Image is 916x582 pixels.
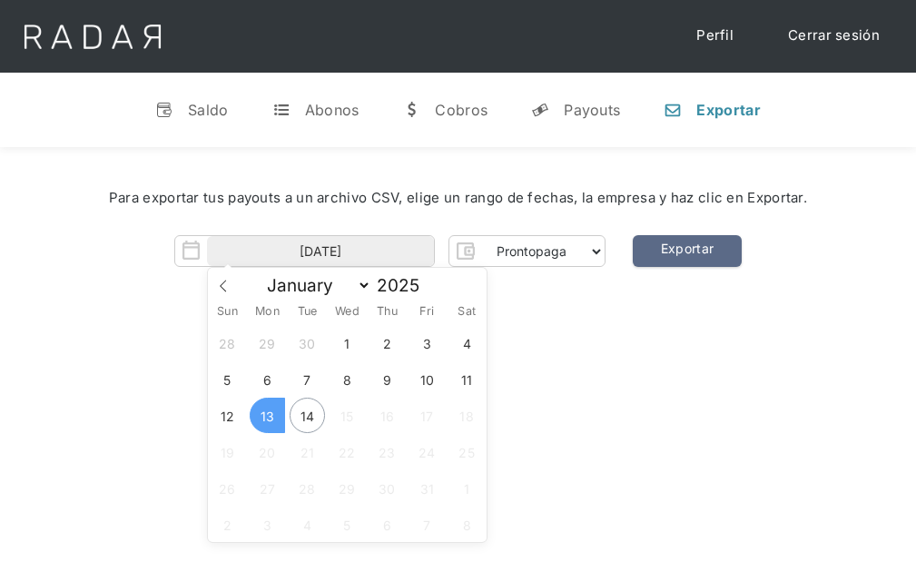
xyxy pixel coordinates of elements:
[210,361,245,397] span: October 5, 2025
[250,325,285,360] span: September 29, 2025
[250,398,285,433] span: October 13, 2025
[407,306,447,318] span: Fri
[272,101,291,119] div: t
[330,325,365,360] span: October 1, 2025
[367,306,407,318] span: Thu
[287,306,327,318] span: Tue
[250,434,285,469] span: October 20, 2025
[210,470,245,506] span: October 26, 2025
[330,507,365,542] span: November 5, 2025
[678,18,752,54] a: Perfil
[250,507,285,542] span: November 3, 2025
[290,434,325,469] span: October 21, 2025
[449,325,485,360] span: October 4, 2025
[371,275,437,296] input: Year
[633,235,742,267] a: Exportar
[409,398,445,433] span: October 17, 2025
[210,325,245,360] span: September 28, 2025
[369,398,405,433] span: October 16, 2025
[409,361,445,397] span: October 10, 2025
[369,470,405,506] span: October 30, 2025
[449,434,485,469] span: October 25, 2025
[369,325,405,360] span: October 2, 2025
[696,101,760,119] div: Exportar
[435,101,488,119] div: Cobros
[247,306,287,318] span: Mon
[290,470,325,506] span: October 28, 2025
[208,306,248,318] span: Sun
[409,470,445,506] span: October 31, 2025
[290,325,325,360] span: September 30, 2025
[210,398,245,433] span: October 12, 2025
[330,361,365,397] span: October 8, 2025
[54,188,862,209] div: Para exportar tus payouts a un archivo CSV, elige un rango de fechas, la empresa y haz clic en Ex...
[290,507,325,542] span: November 4, 2025
[409,507,445,542] span: November 7, 2025
[369,361,405,397] span: October 9, 2025
[409,325,445,360] span: October 3, 2025
[188,101,229,119] div: Saldo
[210,507,245,542] span: November 2, 2025
[770,18,898,54] a: Cerrar sesión
[250,470,285,506] span: October 27, 2025
[564,101,620,119] div: Payouts
[330,470,365,506] span: October 29, 2025
[327,306,367,318] span: Wed
[250,361,285,397] span: October 6, 2025
[449,398,485,433] span: October 18, 2025
[290,361,325,397] span: October 7, 2025
[369,434,405,469] span: October 23, 2025
[290,398,325,433] span: October 14, 2025
[531,101,549,119] div: y
[449,507,485,542] span: November 8, 2025
[305,101,360,119] div: Abonos
[449,361,485,397] span: October 11, 2025
[369,507,405,542] span: November 6, 2025
[447,306,487,318] span: Sat
[330,398,365,433] span: October 15, 2025
[664,101,682,119] div: n
[174,235,606,267] form: Form
[449,470,485,506] span: November 1, 2025
[155,101,173,119] div: v
[409,434,445,469] span: October 24, 2025
[402,101,420,119] div: w
[330,434,365,469] span: October 22, 2025
[210,434,245,469] span: October 19, 2025
[258,274,371,297] select: Month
